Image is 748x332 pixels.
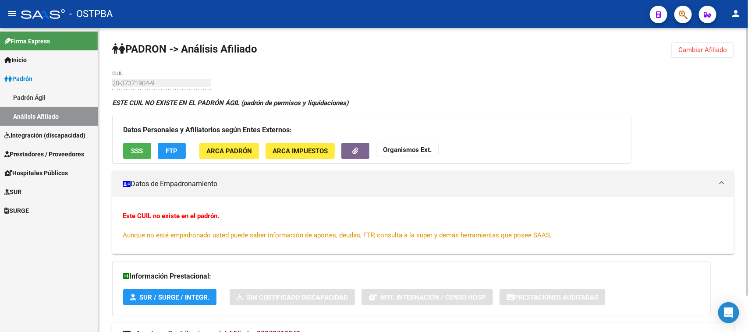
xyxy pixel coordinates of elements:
[206,147,252,155] span: ARCA Padrón
[362,289,493,305] button: Not. Internacion / Censo Hosp.
[123,124,620,136] h3: Datos Personales y Afiliatorios según Entes Externos:
[139,293,209,301] span: SUR / SURGE / INTEGR.
[4,55,27,65] span: Inicio
[4,206,29,215] span: SURGE
[376,143,439,156] button: Organismos Ext.
[671,42,734,58] button: Cambiar Afiliado
[131,147,143,155] span: SSS
[678,46,727,54] span: Cambiar Afiliado
[123,179,713,189] mat-panel-title: Datos de Empadronamiento
[718,302,739,323] div: Open Intercom Messenger
[266,143,335,159] button: ARCA Impuestos
[112,171,734,197] mat-expansion-panel-header: Datos de Empadronamiento
[4,168,68,178] span: Hospitales Públicos
[69,4,113,24] span: - OSTPBA
[500,289,605,305] button: Prestaciones Auditadas
[380,293,486,301] span: Not. Internacion / Censo Hosp.
[123,212,219,220] strong: Este CUIL no existe en el padrón.
[730,8,741,19] mat-icon: person
[4,131,85,140] span: Integración (discapacidad)
[199,143,259,159] button: ARCA Padrón
[112,197,734,254] div: Datos de Empadronamiento
[247,293,348,301] span: Sin Certificado Discapacidad
[4,36,50,46] span: Firma Express
[273,147,328,155] span: ARCA Impuestos
[112,43,257,55] strong: PADRON -> Análisis Afiliado
[123,143,151,159] button: SSS
[4,149,84,159] span: Prestadores / Proveedores
[7,8,18,19] mat-icon: menu
[123,270,700,283] h3: Información Prestacional:
[123,231,552,239] span: Aunque no esté empadronado usted puede saber información de aportes, deudas, FTP, consulta a la s...
[4,74,32,84] span: Padrón
[158,143,186,159] button: FTP
[383,146,432,154] strong: Organismos Ext.
[123,289,216,305] button: SUR / SURGE / INTEGR.
[514,293,598,301] span: Prestaciones Auditadas
[166,147,178,155] span: FTP
[112,99,348,107] strong: ESTE CUIL NO EXISTE EN EL PADRÓN ÁGIL (padrón de permisos y liquidaciones)
[230,289,355,305] button: Sin Certificado Discapacidad
[4,187,21,197] span: SUR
